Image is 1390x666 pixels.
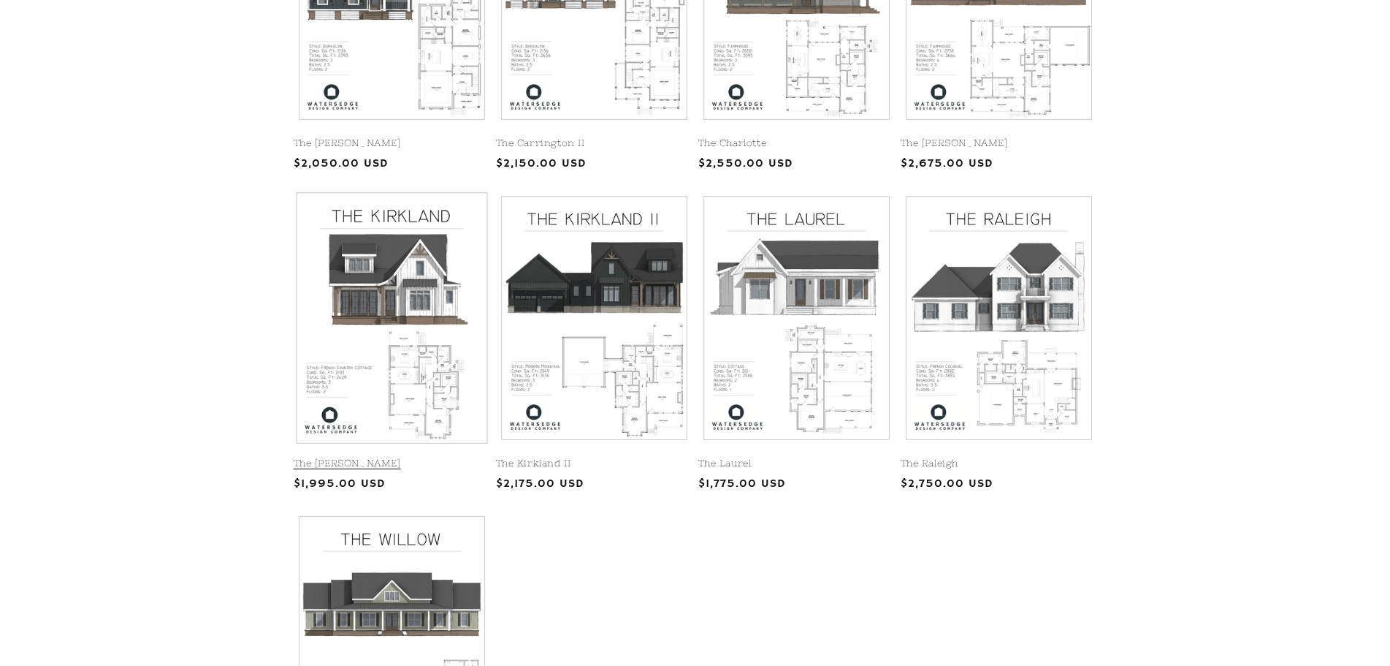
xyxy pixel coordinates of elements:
a: The [PERSON_NAME] [901,137,1097,150]
a: The Raleigh [901,458,1097,470]
a: The Kirkland II [496,458,692,470]
a: The Carrington II [496,137,692,150]
a: The Charlotte [698,137,895,150]
a: The [PERSON_NAME] [294,137,490,150]
a: The Laurel [698,458,895,470]
a: The [PERSON_NAME] [294,458,490,470]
